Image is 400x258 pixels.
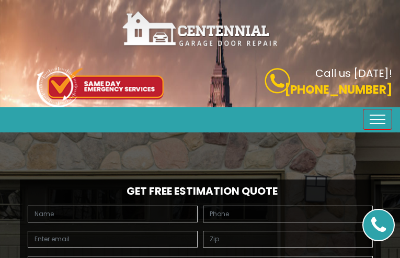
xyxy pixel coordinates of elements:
[315,66,392,81] b: Call us [DATE]!
[208,68,393,98] a: Call us [DATE]! [PHONE_NUMBER]
[37,67,164,107] img: icon-top.png
[25,185,375,197] h2: Get Free Estimation Quote
[203,206,373,222] input: Phone
[28,231,198,248] input: Enter email
[208,81,393,98] p: [PHONE_NUMBER]
[363,109,392,130] button: Toggle navigation
[28,206,198,222] input: Name
[122,10,279,48] img: Centennial.png
[203,231,373,248] input: Zip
